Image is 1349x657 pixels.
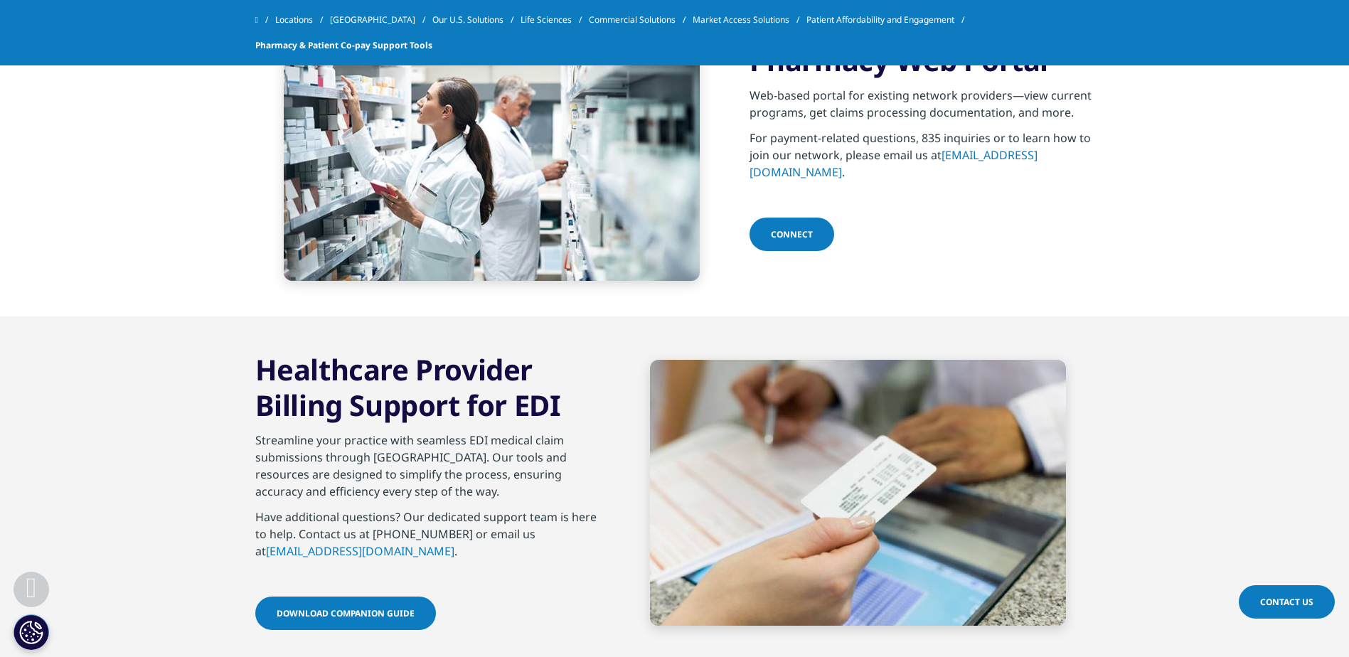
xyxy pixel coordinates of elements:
[14,614,49,650] button: Cookies Settings
[255,432,600,508] p: Streamline your practice with seamless EDI medical claim submissions through [GEOGRAPHIC_DATA]. O...
[1239,585,1335,619] a: Contact Us
[750,87,1094,129] p: Web-based portal for existing network providers—view current programs, get claims processing docu...
[275,7,330,33] a: Locations
[521,7,589,33] a: Life Sciences
[255,597,436,630] a: Download Companion Guide
[750,129,1094,189] p: For payment-related questions, 835 inquiries or to learn how to join our network, please email us...
[255,508,600,568] p: Have additional questions? Our dedicated support team is here to help. Contact us at [PHONE_NUMBE...
[806,7,971,33] a: Patient Affordability and Engagement
[771,228,813,240] span: Connect
[1260,596,1313,608] span: Contact Us
[750,218,834,251] a: Connect
[432,7,521,33] a: Our U.S. Solutions
[589,7,693,33] a: Commercial Solutions
[255,33,432,58] span: Pharmacy & Patient Co-pay Support Tools
[693,7,806,33] a: Market Access Solutions
[750,147,1038,180] a: [EMAIL_ADDRESS][DOMAIN_NAME]
[266,543,454,559] a: [EMAIL_ADDRESS][DOMAIN_NAME]
[284,15,700,281] img: Two pharmacists checking products on dispensary shelves
[330,7,432,33] a: [GEOGRAPHIC_DATA]
[750,43,1094,78] h3: Pharmacy Web Portal
[277,607,415,619] span: Download Companion Guide
[255,352,600,423] h3: Healthcare Provider Billing Support for EDI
